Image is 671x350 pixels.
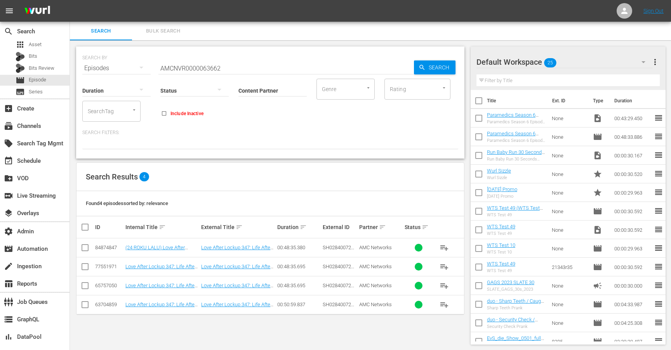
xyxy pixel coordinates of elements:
button: playlist_add [435,295,454,314]
a: Paramedics Season 6 Episode 4 [487,112,539,124]
a: Love After Lockup 347: Life After Lockup: Is He a Trick? [201,264,273,275]
span: Asset [29,41,42,48]
td: None [549,109,590,128]
span: Search [75,27,127,36]
span: SH028400720000 [323,245,356,256]
div: Wurl Sizzle [487,175,511,180]
a: Love After Lockup 347: Life After Lockup: Is He a Trick? [125,283,198,294]
span: 25 [544,55,556,71]
span: Search [4,27,13,36]
a: WTS Test 49 (WTS Test 49 (00:00:00)) [487,205,543,217]
span: Ad [593,281,602,290]
span: Include Inactive [170,110,203,117]
div: Internal Title [125,222,199,232]
td: 00:00:30.592 [611,258,654,276]
span: Schedule [4,156,13,166]
div: ID [95,224,123,230]
div: Partner [359,222,402,232]
span: SH028400720000 [323,264,356,275]
div: SLATE_GAGS_30s_2023 [487,287,534,292]
span: Episode [593,337,602,346]
a: Run Baby Run 30 Seconds Spot [487,149,545,161]
a: Love After Lockup 347: Life After Lockup: Is He a Trick? [125,302,198,313]
button: playlist_add [435,276,454,295]
div: 00:48:35.380 [277,245,320,250]
span: playlist_add [440,300,449,309]
span: playlist_add [440,243,449,252]
div: External Title [201,222,275,232]
span: SH028400720000 [323,283,356,294]
td: None [549,295,590,314]
span: Bits [29,52,37,60]
span: Create [4,104,13,113]
span: Live Streaming [4,191,13,200]
span: Admin [4,227,13,236]
a: [DATE] Promo [487,186,517,192]
div: 63704859 [95,302,123,307]
span: Reports [4,279,13,288]
span: Video [593,151,602,160]
span: Search Tag Mgmt [4,139,13,148]
span: reorder [654,132,663,141]
span: Job Queues [4,297,13,307]
span: VOD [4,174,13,183]
button: Search [414,60,455,74]
span: reorder [654,262,663,271]
td: 00:00:30.167 [611,146,654,165]
td: None [549,165,590,183]
td: None [549,128,590,146]
a: EvS_die_Show_0501_full_episode [487,335,544,347]
span: AMC Networks [359,283,392,288]
th: Type [588,90,610,112]
td: 00:00:30.592 [611,221,654,239]
span: Search [426,60,455,74]
span: Search Results [86,172,138,181]
span: Episode [29,76,46,84]
a: (24 ROKU LALU) Love After Lockup 347: Life After Lockup: Is He a Trick? [125,245,196,262]
span: Promo [593,169,602,179]
div: Default Workspace [476,51,653,73]
span: SH028400720000 [323,302,356,313]
td: None [549,202,590,221]
a: GAGS 2023 SLATE 30 [487,279,534,285]
button: Open [440,84,448,91]
th: Ext. ID [548,90,588,112]
span: AMC Networks [359,302,392,307]
td: None [549,221,590,239]
div: Bits Review [16,64,25,73]
span: Video [593,114,602,123]
span: GraphQL [4,315,13,324]
button: Open [130,106,138,114]
a: duo - Security Check / Broken Statue [487,317,538,328]
span: DataPool [4,332,13,341]
span: AMC Networks [359,264,392,269]
span: reorder [654,113,663,122]
td: 00:00:29.963 [611,183,654,202]
span: Episode [593,300,602,309]
span: Series [29,88,43,96]
button: playlist_add [435,257,454,276]
div: [DATE] Promo [487,194,517,199]
span: reorder [654,225,663,234]
span: reorder [654,318,663,327]
span: reorder [654,188,663,197]
td: None [549,314,590,332]
span: playlist_add [440,262,449,271]
span: reorder [654,299,663,309]
span: reorder [654,336,663,346]
td: None [549,276,590,295]
div: Paramedics Season 6 Episode 4 [487,119,546,124]
div: 84874847 [95,245,123,250]
span: Episode [593,132,602,141]
span: Series [16,87,25,97]
span: Episode [593,318,602,328]
span: menu [5,6,14,16]
span: Bulk Search [137,27,189,36]
span: AMC Networks [359,245,392,250]
div: Episodes [82,57,151,79]
div: 77551971 [95,264,123,269]
span: sort [379,224,386,231]
span: Bits Review [29,64,54,72]
td: 00:04:33.987 [611,295,654,314]
span: Episode [16,76,25,85]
